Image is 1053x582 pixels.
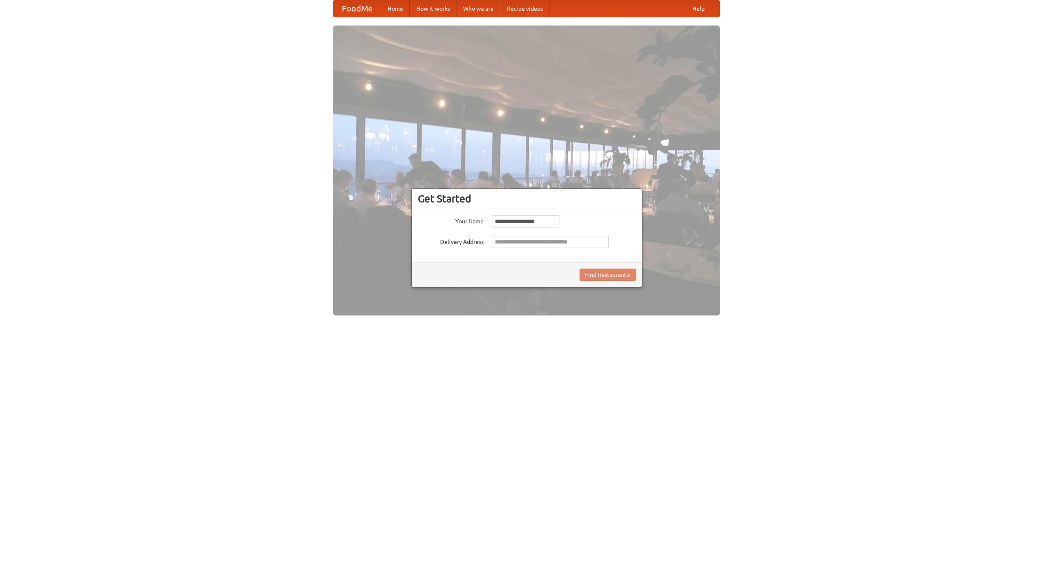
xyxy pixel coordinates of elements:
a: Help [686,0,711,17]
a: Who we are [457,0,500,17]
a: FoodMe [334,0,381,17]
label: Delivery Address [418,236,484,246]
button: Find Restaurants! [580,269,636,281]
a: Recipe videos [500,0,550,17]
a: Home [381,0,410,17]
a: How it works [410,0,457,17]
label: Your Name [418,215,484,225]
h3: Get Started [418,192,636,205]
